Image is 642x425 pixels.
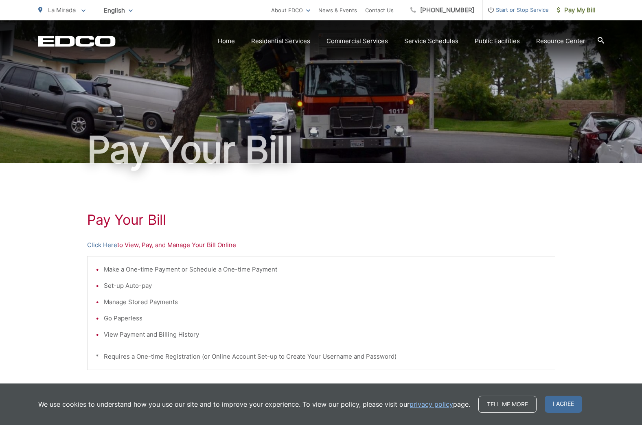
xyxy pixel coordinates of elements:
[475,36,520,46] a: Public Facilities
[98,3,139,18] span: English
[96,352,547,361] p: * Requires a One-time Registration (or Online Account Set-up to Create Your Username and Password)
[557,5,596,15] span: Pay My Bill
[38,35,116,47] a: EDCD logo. Return to the homepage.
[365,5,394,15] a: Contact Us
[38,129,604,170] h1: Pay Your Bill
[410,399,453,409] a: privacy policy
[478,396,537,413] a: Tell me more
[104,297,547,307] li: Manage Stored Payments
[545,396,582,413] span: I agree
[87,240,555,250] p: to View, Pay, and Manage Your Bill Online
[404,36,458,46] a: Service Schedules
[104,313,547,323] li: Go Paperless
[318,5,357,15] a: News & Events
[251,36,310,46] a: Residential Services
[104,330,547,340] li: View Payment and Billing History
[38,399,470,409] p: We use cookies to understand how you use our site and to improve your experience. To view our pol...
[218,36,235,46] a: Home
[87,240,117,250] a: Click Here
[104,281,547,291] li: Set-up Auto-pay
[48,6,76,14] span: La Mirada
[536,36,585,46] a: Resource Center
[271,5,310,15] a: About EDCO
[87,212,555,228] h1: Pay Your Bill
[157,382,555,394] p: - OR -
[104,265,547,274] li: Make a One-time Payment or Schedule a One-time Payment
[326,36,388,46] a: Commercial Services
